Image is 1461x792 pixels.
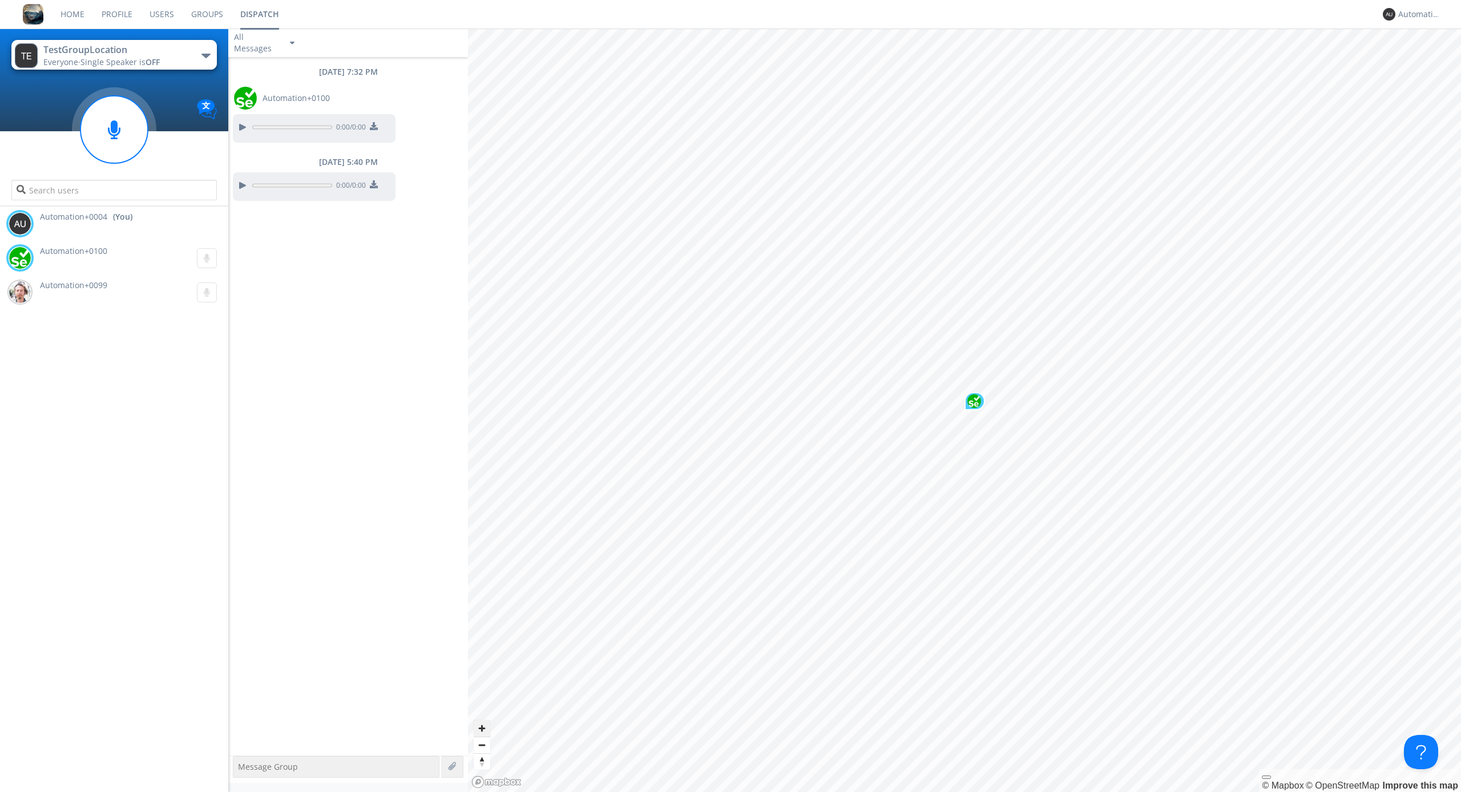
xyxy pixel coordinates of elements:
img: Translation enabled [197,99,217,119]
img: 373638.png [15,43,38,68]
button: Toggle attribution [1262,775,1271,779]
div: TestGroupLocation [43,43,172,56]
iframe: Toggle Customer Support [1404,735,1438,769]
div: [DATE] 5:40 PM [228,156,468,168]
button: TestGroupLocationEveryone·Single Speaker isOFF [11,40,217,70]
div: Map marker [964,392,985,410]
div: [DATE] 7:32 PM [228,66,468,78]
img: 1d6f5aa125064724806496497f14335c [9,247,31,269]
button: Reset bearing to north [474,753,490,770]
img: 373638.png [1383,8,1395,21]
a: OpenStreetMap [1306,781,1379,790]
img: 8ff700cf5bab4eb8a436322861af2272 [23,4,43,25]
span: 0:00 / 0:00 [332,180,366,193]
div: (You) [113,211,132,223]
span: Single Speaker is [80,56,160,67]
img: caret-down-sm.svg [290,42,294,45]
img: download media button [370,122,378,130]
img: 1d6f5aa125064724806496497f14335c [234,87,257,110]
div: Everyone · [43,56,172,68]
span: Reset bearing to north [474,754,490,770]
input: Search users [11,180,217,200]
span: Automation+0004 [40,211,107,223]
a: Mapbox logo [471,775,522,789]
span: 0:00 / 0:00 [332,122,366,135]
div: Automation+0004 [1398,9,1441,20]
span: Automation+0100 [40,245,107,256]
span: Automation+0100 [263,92,330,104]
a: Mapbox [1262,781,1303,790]
img: 188aebdfe36046648fc345ac6d114d07 [9,281,31,304]
span: OFF [146,56,160,67]
img: 373638.png [9,212,31,235]
span: Automation+0099 [40,280,107,290]
div: All Messages [234,31,280,54]
img: 1d6f5aa125064724806496497f14335c [967,394,981,408]
button: Zoom out [474,737,490,753]
canvas: Map [468,29,1461,792]
button: Zoom in [474,720,490,737]
a: Map feedback [1383,781,1458,790]
img: download media button [370,180,378,188]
